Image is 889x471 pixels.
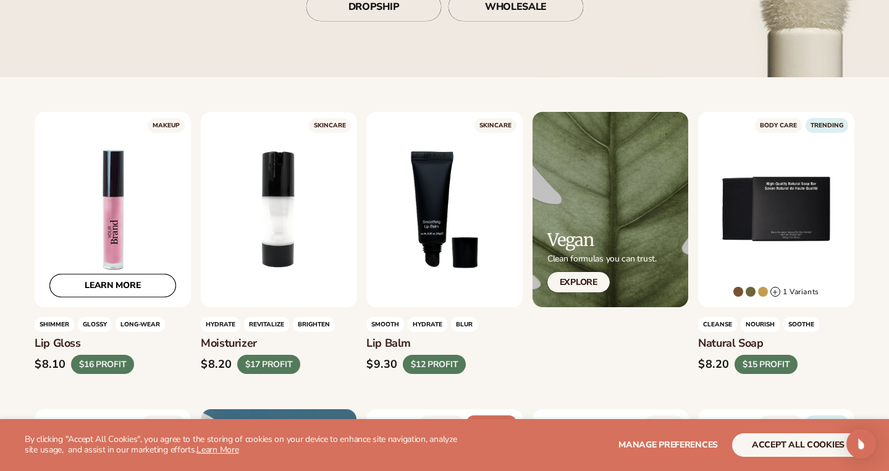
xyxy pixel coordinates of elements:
[201,358,232,371] div: $8.20
[78,317,112,332] span: GLOSSY
[201,317,240,332] span: HYDRATE
[547,253,657,265] p: Clean formulas you can trust.
[49,274,176,297] a: LEARN MORE
[698,337,854,350] h3: Natural Soap
[196,444,238,456] a: Learn More
[25,435,464,456] p: By clicking "Accept All Cookies", you agree to the storing of cookies on your device to enhance s...
[732,433,864,457] button: accept all cookies
[71,355,134,375] div: $16 PROFIT
[618,433,718,457] button: Manage preferences
[366,358,398,371] div: $9.30
[201,337,357,350] h3: Moisturizer
[698,317,737,332] span: Cleanse
[244,317,289,332] span: REVITALIZE
[618,439,718,451] span: Manage preferences
[237,355,300,375] div: $17 PROFIT
[366,317,404,332] span: SMOOTH
[698,358,730,371] div: $8.20
[783,317,819,332] span: SOOTHE
[366,337,523,350] h3: Lip Balm
[547,231,657,250] h2: Vegan
[116,317,165,332] span: LONG-WEAR
[846,429,876,459] div: Open Intercom Messenger
[35,337,191,350] h3: Lip Gloss
[408,317,447,332] span: HYDRATE
[35,317,74,332] span: Shimmer
[35,358,66,371] div: $8.10
[735,355,798,375] div: $15 PROFIT
[451,317,478,332] span: BLUR
[403,355,466,375] div: $12 PROFIT
[293,317,335,332] span: BRIGHTEN
[741,317,780,332] span: NOURISH
[547,272,610,292] a: Explore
